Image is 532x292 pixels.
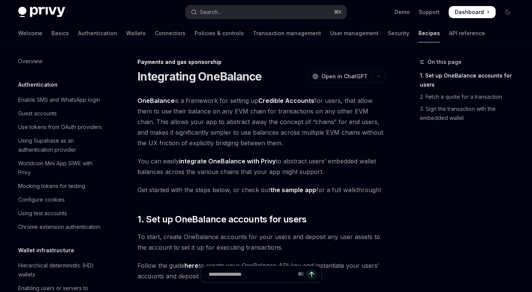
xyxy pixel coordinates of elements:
[321,73,368,80] span: Open in ChatGPT
[184,262,198,270] a: here
[449,6,496,18] a: Dashboard
[18,57,42,66] div: Overview
[12,120,109,134] a: Use tokens from OAuth providers
[427,57,462,67] span: On this page
[330,24,379,42] a: User management
[18,95,100,104] div: Enable SMS and WhatsApp login
[270,186,316,194] a: the sample app
[18,123,102,132] div: Use tokens from OAuth providers
[420,70,520,91] a: 1. Set up OneBalance accounts for users
[137,231,385,253] span: To start, create OneBalance accounts for your users and deposit any user assets to the account to...
[306,269,317,280] button: Send message
[137,260,385,281] span: Follow the guide to create your OneBalance API key and instantiate your users’ accounts and depos...
[195,24,244,42] a: Policies & controls
[12,179,109,193] a: Mocking tokens for testing
[137,70,262,83] h1: Integrating OneBalance
[186,5,347,19] button: Open search
[137,97,175,105] a: OneBalance
[307,70,372,83] button: Open in ChatGPT
[209,266,295,283] input: Ask a question...
[137,156,385,177] span: You can easily to abstract users’ embedded wallet balances across the various chains that your ap...
[455,8,484,16] span: Dashboard
[12,93,109,107] a: Enable SMS and WhatsApp login
[18,24,42,42] a: Welcome
[334,9,342,15] span: ⌘ K
[502,6,514,18] button: Toggle dark mode
[395,8,410,16] a: Demo
[18,109,57,118] div: Guest accounts
[18,209,67,218] div: Using test accounts
[137,95,385,148] span: is a framework for setting up for users, that allow them to use their balance on any EVM chain fo...
[419,8,440,16] a: Support
[137,58,385,66] div: Payments and gas sponsorship
[18,136,105,154] div: Using Supabase as an authentication provider
[18,159,105,177] div: Worldcoin Mini App SIWE with Privy
[420,91,520,103] a: 2. Fetch a quote for a transaction
[155,24,186,42] a: Connectors
[78,24,117,42] a: Authentication
[12,157,109,179] a: Worldcoin Mini App SIWE with Privy
[12,193,109,207] a: Configure cookies
[137,185,385,195] span: Get started with the steps below, or check out for a full walkthrough!
[18,7,65,17] img: dark logo
[18,195,65,204] div: Configure cookies
[18,182,85,191] div: Mocking tokens for testing
[126,24,146,42] a: Wallets
[12,259,109,281] a: Hierarchical deterministic (HD) wallets
[253,24,321,42] a: Transaction management
[51,24,69,42] a: Basics
[18,261,105,279] div: Hierarchical deterministic (HD) wallets
[18,246,74,255] h5: Wallet infrastructure
[258,97,314,105] a: Credible Accounts
[12,54,109,68] a: Overview
[420,103,520,124] a: 3. Sign the transaction with the embedded wallet
[18,80,58,89] h5: Authentication
[388,24,409,42] a: Security
[179,157,276,165] a: integrate OneBalance with Privy
[137,213,307,225] span: 1. Set up OneBalance accounts for users
[200,8,221,17] div: Search...
[12,207,109,220] a: Using test accounts
[418,24,440,42] a: Recipes
[449,24,485,42] a: API reference
[18,222,100,231] div: Chrome extension authentication
[12,220,109,234] a: Chrome extension authentication
[12,107,109,120] a: Guest accounts
[12,134,109,157] a: Using Supabase as an authentication provider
